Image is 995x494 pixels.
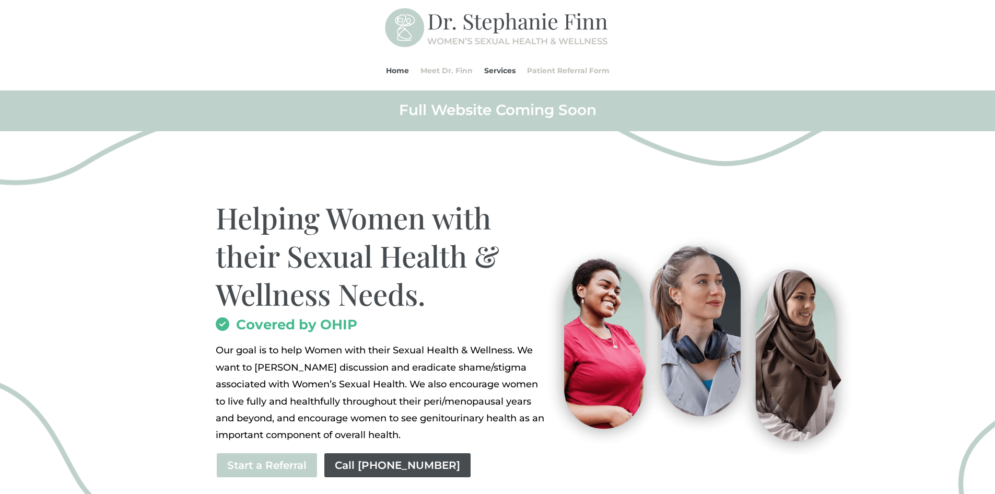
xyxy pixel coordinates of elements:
div: Page 1 [216,342,547,443]
a: Start a Referral [216,452,318,478]
h2: Covered by OHIP [216,318,547,337]
a: Patient Referral Form [527,51,610,90]
h2: Full Website Coming Soon [216,100,780,124]
h1: Helping Women with their Sexual Health & Wellness Needs. [216,199,547,318]
a: Meet Dr. Finn [420,51,473,90]
p: Our goal is to help Women with their Sexual Health & Wellness. We want to [PERSON_NAME] discussio... [216,342,547,443]
img: Visit-Pleasure-MD-Ontario-Women-Sexual-Health-and-Wellness [535,231,858,455]
a: Services [484,51,516,90]
a: Call [PHONE_NUMBER] [323,452,472,478]
a: Home [386,51,409,90]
